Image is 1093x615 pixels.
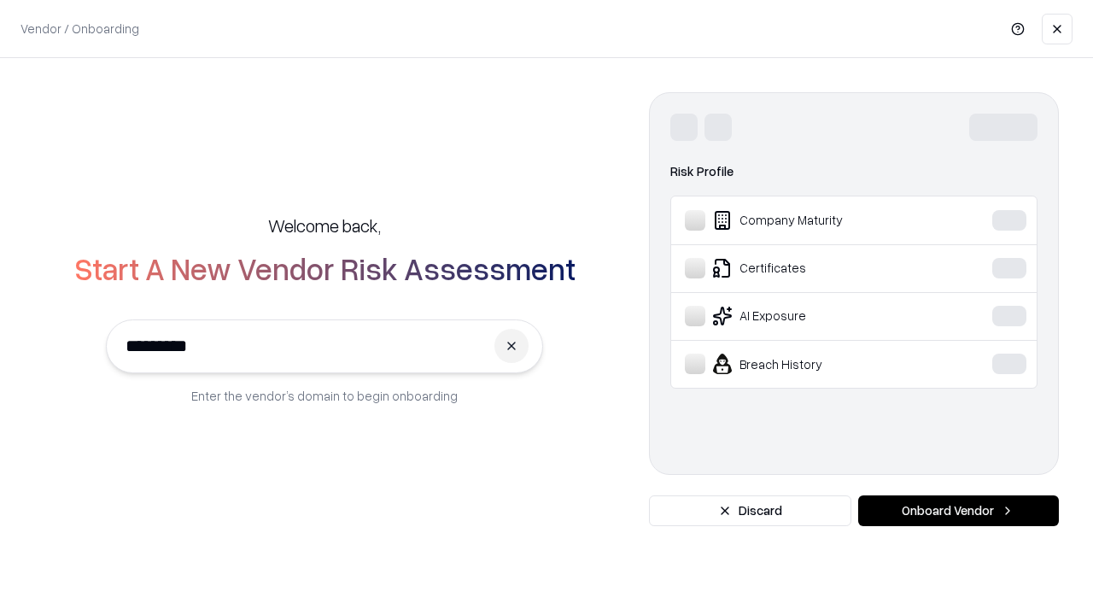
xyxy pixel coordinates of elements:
div: Company Maturity [685,210,940,231]
button: Onboard Vendor [858,495,1059,526]
div: Certificates [685,258,940,278]
h2: Start A New Vendor Risk Assessment [74,251,576,285]
button: Discard [649,495,851,526]
p: Enter the vendor’s domain to begin onboarding [191,387,458,405]
div: AI Exposure [685,306,940,326]
div: Breach History [685,354,940,374]
div: Risk Profile [670,161,1037,182]
h5: Welcome back, [268,214,381,237]
p: Vendor / Onboarding [20,20,139,38]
